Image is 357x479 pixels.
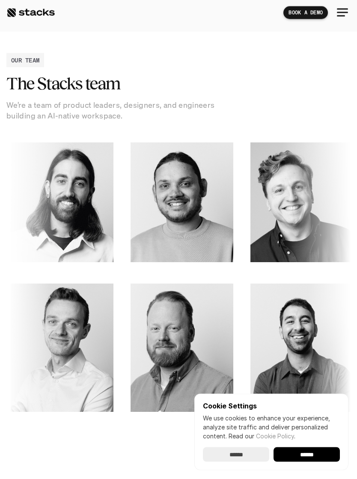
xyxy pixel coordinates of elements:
[6,74,220,93] h2: The Stacks team
[229,432,295,440] span: Read our .
[256,432,294,440] a: Cookie Policy
[203,402,340,409] p: Cookie Settings
[6,100,220,121] p: We’re a team of product leaders, designers, and engineers building an AI-native workspace.
[11,56,39,65] h2: OUR TEAM
[283,6,328,19] a: BOOK A DEMO
[289,10,323,16] p: BOOK A DEMO
[203,414,340,441] p: We use cookies to enhance your experience, analyze site traffic and deliver personalized content.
